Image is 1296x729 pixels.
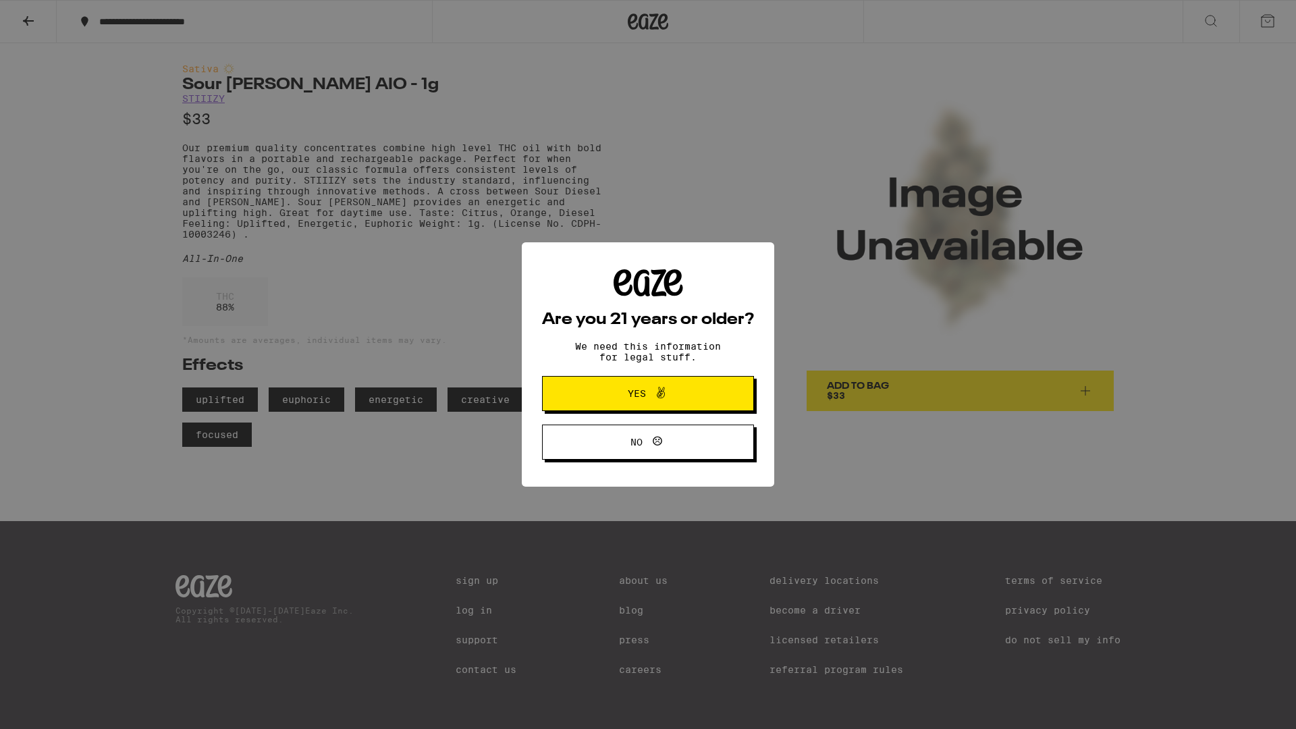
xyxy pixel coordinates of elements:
iframe: Opens a widget where you can find more information [1212,688,1282,722]
span: No [630,437,643,447]
p: We need this information for legal stuff. [564,341,732,362]
button: Yes [542,376,754,411]
h2: Are you 21 years or older? [542,312,754,328]
button: No [542,425,754,460]
span: Yes [628,389,646,398]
